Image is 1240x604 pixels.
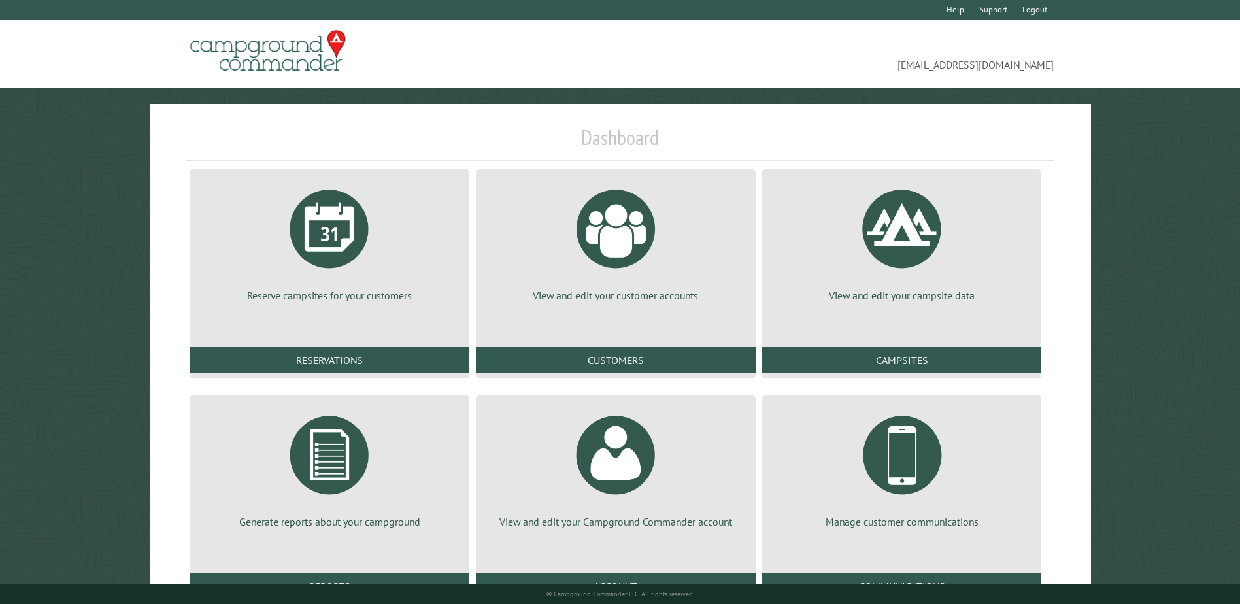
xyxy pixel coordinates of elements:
[186,25,350,76] img: Campground Commander
[762,347,1042,373] a: Campsites
[205,180,454,303] a: Reserve campsites for your customers
[476,347,756,373] a: Customers
[762,573,1042,599] a: Communications
[620,36,1054,73] span: [EMAIL_ADDRESS][DOMAIN_NAME]
[186,125,1053,161] h1: Dashboard
[492,406,740,529] a: View and edit your Campground Commander account
[205,406,454,529] a: Generate reports about your campground
[778,288,1026,303] p: View and edit your campsite data
[546,590,694,598] small: © Campground Commander LLC. All rights reserved.
[190,347,469,373] a: Reservations
[778,406,1026,529] a: Manage customer communications
[492,288,740,303] p: View and edit your customer accounts
[492,180,740,303] a: View and edit your customer accounts
[205,288,454,303] p: Reserve campsites for your customers
[205,514,454,529] p: Generate reports about your campground
[492,514,740,529] p: View and edit your Campground Commander account
[778,514,1026,529] p: Manage customer communications
[476,573,756,599] a: Account
[190,573,469,599] a: Reports
[778,180,1026,303] a: View and edit your campsite data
